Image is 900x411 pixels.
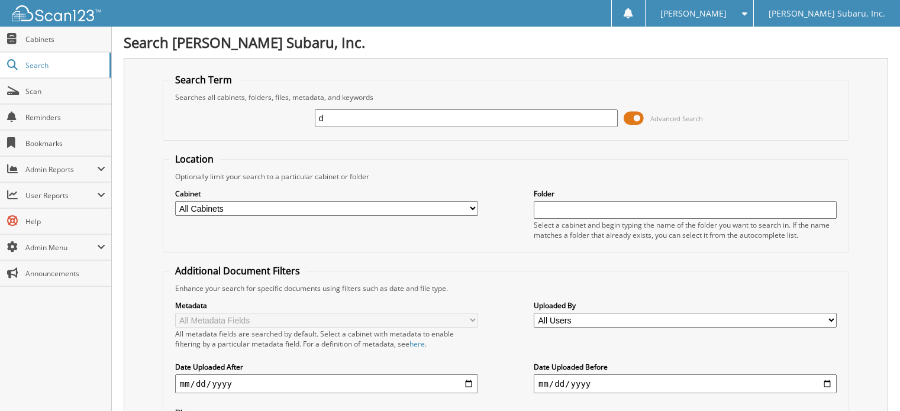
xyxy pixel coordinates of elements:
span: Announcements [25,268,105,279]
label: Date Uploaded After [175,362,478,372]
span: Advanced Search [650,114,703,123]
span: Reminders [25,112,105,122]
span: Bookmarks [25,138,105,148]
div: Select a cabinet and begin typing the name of the folder you want to search in. If the name match... [534,220,837,240]
legend: Location [169,153,220,166]
span: Search [25,60,104,70]
iframe: Chat Widget [841,354,900,411]
div: Enhance your search for specific documents using filters such as date and file type. [169,283,843,293]
legend: Search Term [169,73,238,86]
input: end [534,374,837,393]
input: start [175,374,478,393]
span: Scan [25,86,105,96]
div: All metadata fields are searched by default. Select a cabinet with metadata to enable filtering b... [175,329,478,349]
span: Admin Menu [25,242,97,253]
span: Cabinets [25,34,105,44]
legend: Additional Document Filters [169,264,306,277]
label: Date Uploaded Before [534,362,837,372]
div: Searches all cabinets, folders, files, metadata, and keywords [169,92,843,102]
h1: Search [PERSON_NAME] Subaru, Inc. [124,33,888,52]
span: [PERSON_NAME] [660,10,727,17]
img: scan123-logo-white.svg [12,5,101,21]
label: Folder [534,189,837,199]
span: User Reports [25,190,97,200]
div: Optionally limit your search to a particular cabinet or folder [169,171,843,182]
span: Help [25,216,105,226]
label: Cabinet [175,189,478,199]
label: Metadata [175,300,478,310]
label: Uploaded By [534,300,837,310]
span: Admin Reports [25,164,97,174]
a: here [409,339,425,349]
span: [PERSON_NAME] Subaru, Inc. [769,10,885,17]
